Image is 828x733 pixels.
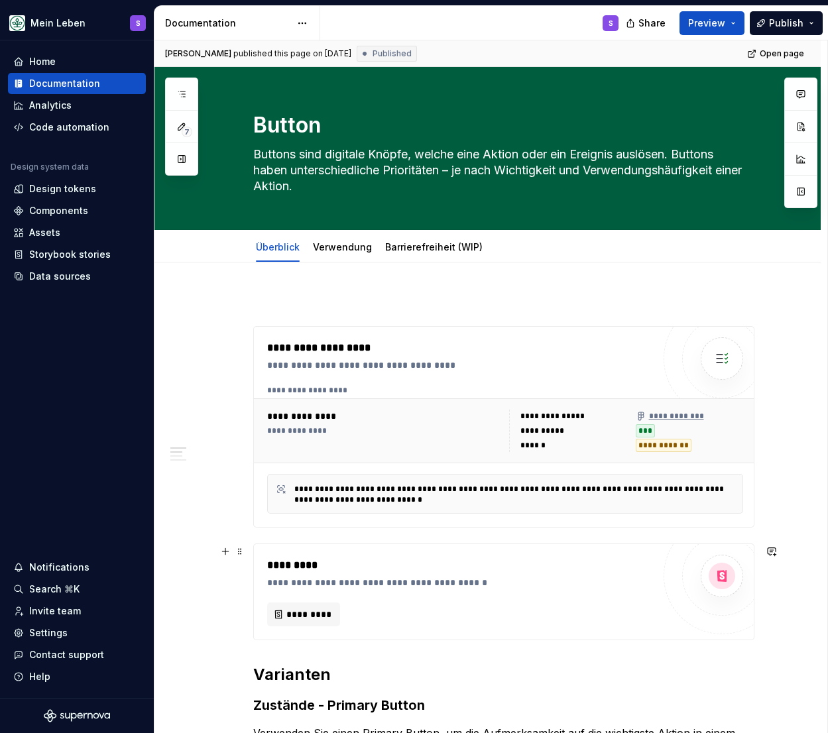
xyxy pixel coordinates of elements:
div: Design tokens [29,182,96,196]
div: S [609,18,613,28]
button: Publish [750,11,823,35]
div: Documentation [165,17,290,30]
a: Open page [743,44,810,63]
a: Analytics [8,95,146,116]
a: Überblick [256,241,300,253]
div: Barrierefreiheit (WIP) [380,233,488,260]
div: Analytics [29,99,72,112]
button: Help [8,666,146,687]
div: Assets [29,226,60,239]
a: Components [8,200,146,221]
span: Publish [769,17,803,30]
div: Components [29,204,88,217]
div: Verwendung [308,233,377,260]
div: Invite team [29,604,81,618]
div: Design system data [11,162,89,172]
h3: Zustände - Primary Button [253,696,754,714]
div: Storybook stories [29,248,111,261]
button: Mein LebenS [3,9,151,37]
svg: Supernova Logo [44,709,110,722]
a: Home [8,51,146,72]
a: Settings [8,622,146,644]
a: Documentation [8,73,146,94]
span: Share [638,17,666,30]
div: S [136,18,141,28]
textarea: Button [251,109,752,141]
span: Open page [760,48,804,59]
div: Notifications [29,561,89,574]
img: df5db9ef-aba0-4771-bf51-9763b7497661.png [9,15,25,31]
div: Überblick [251,233,305,260]
span: Preview [688,17,725,30]
div: Code automation [29,121,109,134]
a: Verwendung [313,241,372,253]
button: Share [619,11,674,35]
a: Assets [8,222,146,243]
a: Barrierefreiheit (WIP) [385,241,483,253]
button: Contact support [8,644,146,665]
button: Preview [680,11,744,35]
div: Settings [29,626,68,640]
span: 7 [182,127,192,137]
h2: Varianten [253,664,754,685]
a: Design tokens [8,178,146,199]
div: Documentation [29,77,100,90]
a: Invite team [8,600,146,622]
div: Home [29,55,56,68]
textarea: Buttons sind digitale Knöpfe, welche eine Aktion oder ein Ereignis auslösen. Buttons haben unters... [251,144,752,197]
div: Help [29,670,50,683]
div: Data sources [29,270,91,283]
a: Storybook stories [8,244,146,265]
button: Notifications [8,557,146,578]
div: Contact support [29,648,104,661]
div: Search ⌘K [29,583,80,596]
div: Mein Leben [30,17,86,30]
a: Code automation [8,117,146,138]
button: Search ⌘K [8,579,146,600]
div: published this page on [DATE] [233,48,351,59]
span: [PERSON_NAME] [165,48,231,59]
span: Published [373,48,412,59]
a: Data sources [8,266,146,287]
